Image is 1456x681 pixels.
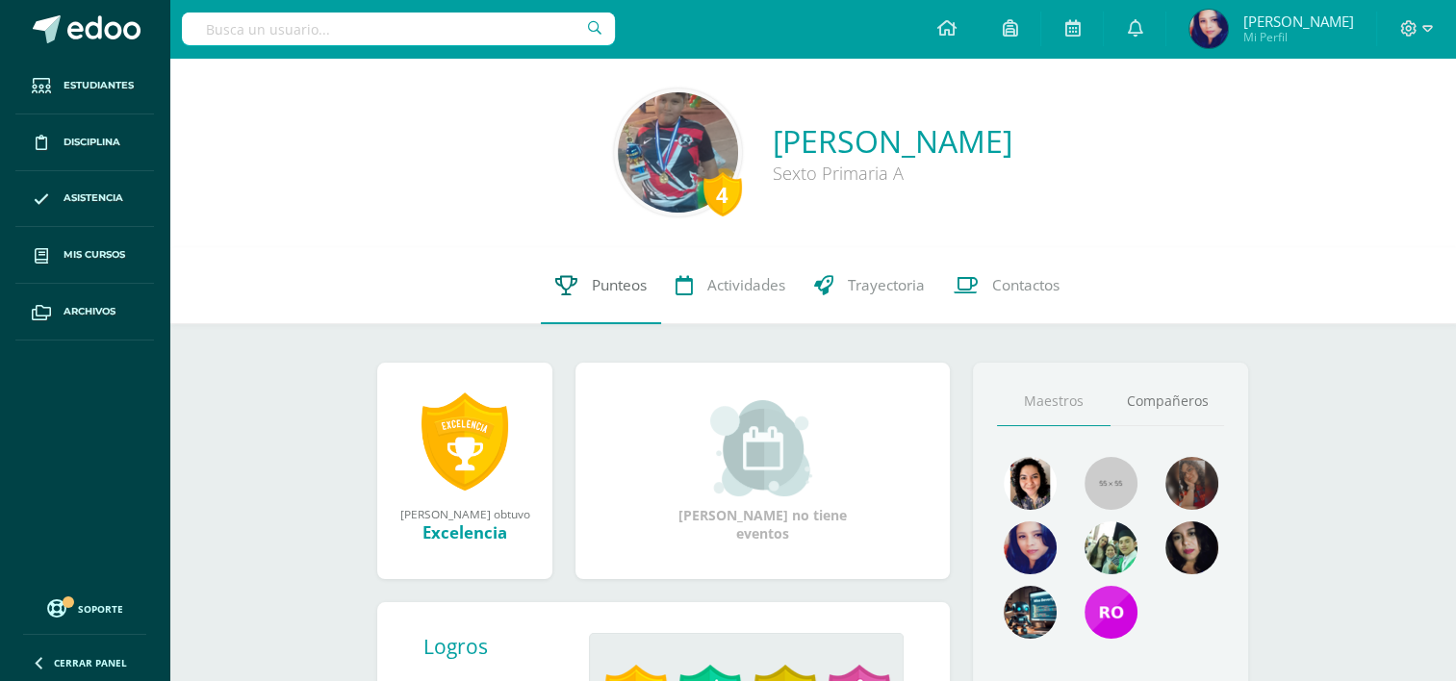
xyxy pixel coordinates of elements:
span: Cerrar panel [54,656,127,669]
span: [PERSON_NAME] [1242,12,1353,31]
div: Logros [423,633,574,660]
div: 4 [703,172,742,216]
input: Busca un usuario... [182,13,615,45]
a: Maestros [997,377,1111,426]
span: Mis cursos [64,247,125,263]
img: 6719bbf75b935729a37398d1bd0b0711.png [1085,586,1137,639]
span: Estudiantes [64,78,134,93]
div: Sexto Primaria A [773,162,1012,185]
img: 855e41caca19997153bb2d8696b63df4.png [1004,586,1057,639]
img: ad870897404aacb409c39775d7fcff72.png [1004,521,1057,574]
span: Mi Perfil [1242,29,1353,45]
a: Mis cursos [15,227,154,284]
a: Disciplina [15,114,154,171]
img: 55x55 [1085,457,1137,510]
span: Actividades [707,275,785,295]
a: Asistencia [15,171,154,228]
img: event_small.png [710,400,815,496]
div: Excelencia [396,521,533,543]
div: [PERSON_NAME] obtuvo [396,506,533,521]
span: Asistencia [64,190,123,206]
div: [PERSON_NAME] no tiene eventos [667,400,859,542]
span: Punteos [592,275,647,295]
img: e9c8ee63d948accc6783747252b4c3df.png [1004,457,1057,510]
a: Archivos [15,284,154,340]
img: ef6349cd9309fb31c1afbf38cf026886.png [1165,521,1218,574]
img: 07244a1671338f8129d0a23ffc39d782.png [1189,10,1228,48]
span: Contactos [992,275,1060,295]
img: 37fe3ee38833a6adb74bf76fd42a3bf6.png [1165,457,1218,510]
a: Compañeros [1111,377,1224,426]
a: Trayectoria [800,247,939,324]
a: Punteos [541,247,661,324]
a: Actividades [661,247,800,324]
span: Disciplina [64,135,120,150]
a: Soporte [23,594,146,620]
a: Estudiantes [15,58,154,114]
a: [PERSON_NAME] [773,120,1012,162]
span: Trayectoria [848,275,925,295]
img: c29fcd27723e08e46fcfb2f157744ecd.png [618,92,738,213]
a: Contactos [939,247,1074,324]
span: Soporte [78,602,123,616]
span: Archivos [64,304,115,319]
img: 792aef120f26b6e903bc965793d10b3c.png [1085,521,1137,574]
